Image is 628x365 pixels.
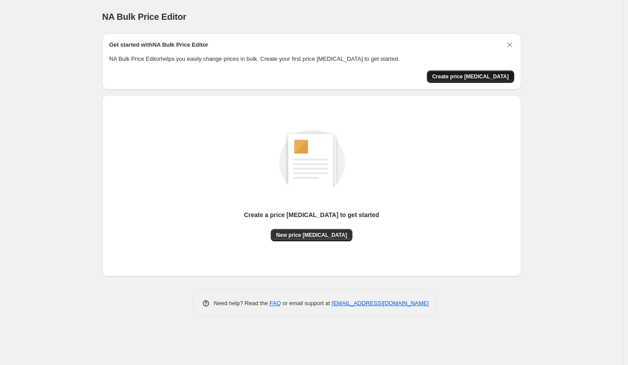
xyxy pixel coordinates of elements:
a: [EMAIL_ADDRESS][DOMAIN_NAME] [332,300,429,306]
span: New price [MEDICAL_DATA] [276,232,347,239]
button: New price [MEDICAL_DATA] [271,229,352,241]
p: Create a price [MEDICAL_DATA] to get started [244,210,379,219]
button: Create price change job [427,70,514,83]
a: FAQ [269,300,281,306]
span: NA Bulk Price Editor [102,12,187,22]
span: Need help? Read the [214,300,270,306]
button: Dismiss card [505,41,514,49]
span: or email support at [281,300,332,306]
h2: Get started with NA Bulk Price Editor [109,41,209,49]
p: NA Bulk Price Editor helps you easily change prices in bulk. Create your first price [MEDICAL_DAT... [109,55,514,63]
span: Create price [MEDICAL_DATA] [432,73,509,80]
